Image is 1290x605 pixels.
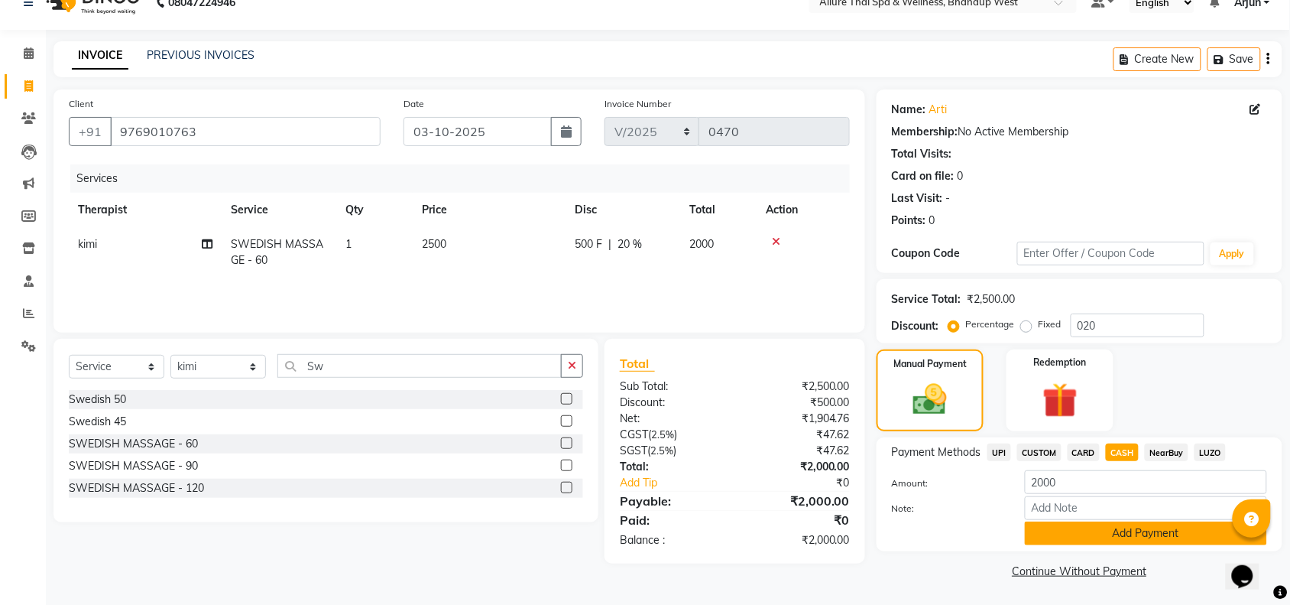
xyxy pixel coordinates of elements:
div: ₹1,904.76 [734,411,861,427]
div: ₹0 [756,475,861,491]
span: 20 % [617,236,642,252]
div: ₹2,500.00 [967,291,1016,307]
label: Note: [880,502,1013,516]
div: Name: [892,102,926,118]
button: Add Payment [1025,522,1267,545]
div: SWEDISH MASSAGE - 60 [69,436,198,452]
label: Percentage [966,317,1015,331]
div: ₹2,000.00 [734,492,861,510]
span: CARD [1068,444,1100,461]
input: Add Note [1025,496,1267,520]
span: 1 [345,237,352,251]
span: CUSTOM [1017,444,1061,461]
button: Create New [1113,47,1201,71]
div: ₹2,000.00 [734,459,861,475]
img: _cash.svg [903,380,958,419]
div: Last Visit: [892,190,943,207]
button: +91 [69,117,112,146]
th: Therapist [69,193,222,227]
div: 0 [929,213,935,229]
div: ₹47.62 [734,443,861,459]
div: Discount: [892,318,939,334]
div: Swedish 50 [69,392,126,408]
button: Apply [1211,242,1254,265]
span: | [608,236,611,252]
span: CASH [1106,444,1139,461]
div: - [946,190,951,207]
div: Discount: [608,395,735,411]
div: Service Total: [892,291,961,307]
span: 2000 [689,237,714,251]
div: SWEDISH MASSAGE - 120 [69,480,204,496]
div: Payable: [608,492,735,510]
div: Net: [608,411,735,427]
div: Coupon Code [892,246,1017,262]
div: Sub Total: [608,379,735,395]
div: Membership: [892,124,958,140]
div: ₹47.62 [734,427,861,443]
div: Total: [608,459,735,475]
span: NearBuy [1145,444,1188,461]
th: Qty [336,193,413,227]
th: Total [680,193,757,227]
label: Manual Payment [893,357,967,371]
div: Total Visits: [892,146,952,162]
div: ₹500.00 [734,395,861,411]
div: Services [70,164,861,193]
div: No Active Membership [892,124,1267,140]
span: SGST [620,444,647,457]
span: SWEDISH MASSAGE - 60 [231,237,323,267]
div: 0 [958,168,964,184]
span: 2.5% [650,444,673,457]
div: Paid: [608,511,735,529]
div: ( ) [608,427,735,443]
th: Action [757,193,850,227]
th: Disc [566,193,680,227]
span: UPI [987,444,1011,461]
div: Card on file: [892,168,955,184]
th: Price [413,193,566,227]
div: SWEDISH MASSAGE - 90 [69,458,198,474]
div: ₹2,500.00 [734,379,861,395]
div: ₹2,000.00 [734,532,861,548]
div: ₹0 [734,511,861,529]
div: Balance : [608,532,735,548]
label: Client [69,97,93,111]
label: Fixed [1039,317,1061,331]
input: Amount [1025,470,1267,494]
button: Save [1207,47,1261,71]
a: Add Tip [608,475,756,491]
a: Continue Without Payment [880,564,1279,580]
span: CGST [620,428,648,441]
input: Enter Offer / Coupon Code [1017,242,1204,265]
a: PREVIOUS INVOICES [147,48,254,62]
span: Total [620,356,655,372]
span: Payment Methods [892,444,981,460]
div: Swedish 45 [69,414,126,430]
input: Search by Name/Mobile/Email/Code [110,117,381,146]
span: 2.5% [651,428,674,441]
a: INVOICE [72,42,128,70]
img: _gift.svg [1032,379,1089,422]
iframe: chat widget [1226,544,1275,590]
span: 500 F [575,236,602,252]
span: kimi [78,237,97,251]
a: Arti [929,102,948,118]
div: Points: [892,213,926,229]
span: LUZO [1194,444,1226,461]
label: Date [404,97,424,111]
label: Invoice Number [604,97,671,111]
label: Redemption [1034,356,1087,369]
label: Amount: [880,477,1013,490]
th: Service [222,193,336,227]
input: Search or Scan [277,354,562,378]
div: ( ) [608,443,735,459]
span: 2500 [422,237,446,251]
